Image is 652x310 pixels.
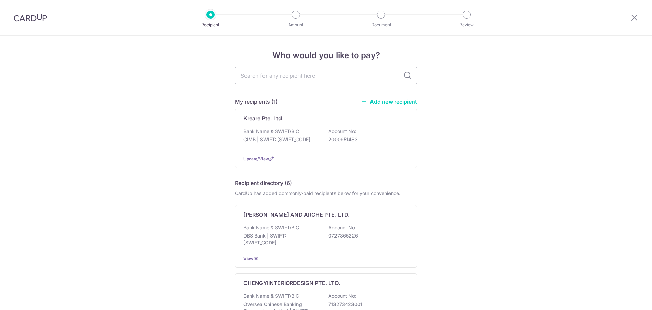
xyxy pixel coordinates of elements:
[235,67,417,84] input: Search for any recipient here
[609,290,645,307] iframe: Opens a widget where you can find more information
[243,114,284,123] p: Kreare Pte. Ltd.
[14,14,47,22] img: CardUp
[243,232,320,246] p: DBS Bank | SWIFT: [SWIFT_CODE]
[185,21,236,28] p: Recipient
[243,256,253,261] a: View
[328,232,404,239] p: 0727865226
[243,211,350,219] p: [PERSON_NAME] AND ARCHE PTE. LTD.
[328,293,356,299] p: Account No:
[271,21,321,28] p: Amount
[243,293,301,299] p: Bank Name & SWIFT/BIC:
[243,136,320,143] p: CIMB | SWIFT: [SWIFT_CODE]
[235,179,292,187] h5: Recipient directory (6)
[328,128,356,135] p: Account No:
[361,98,417,105] a: Add new recipient
[235,98,278,106] h5: My recipients (1)
[235,190,417,197] div: CardUp has added commonly-paid recipients below for your convenience.
[441,21,492,28] p: Review
[235,49,417,62] h4: Who would you like to pay?
[328,224,356,231] p: Account No:
[243,279,340,287] p: CHENGYIINTERIORDESIGN PTE. LTD.
[243,128,301,135] p: Bank Name & SWIFT/BIC:
[243,156,269,161] a: Update/View
[356,21,406,28] p: Document
[328,136,404,143] p: 2000951483
[328,301,404,308] p: 713273423001
[243,224,301,231] p: Bank Name & SWIFT/BIC:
